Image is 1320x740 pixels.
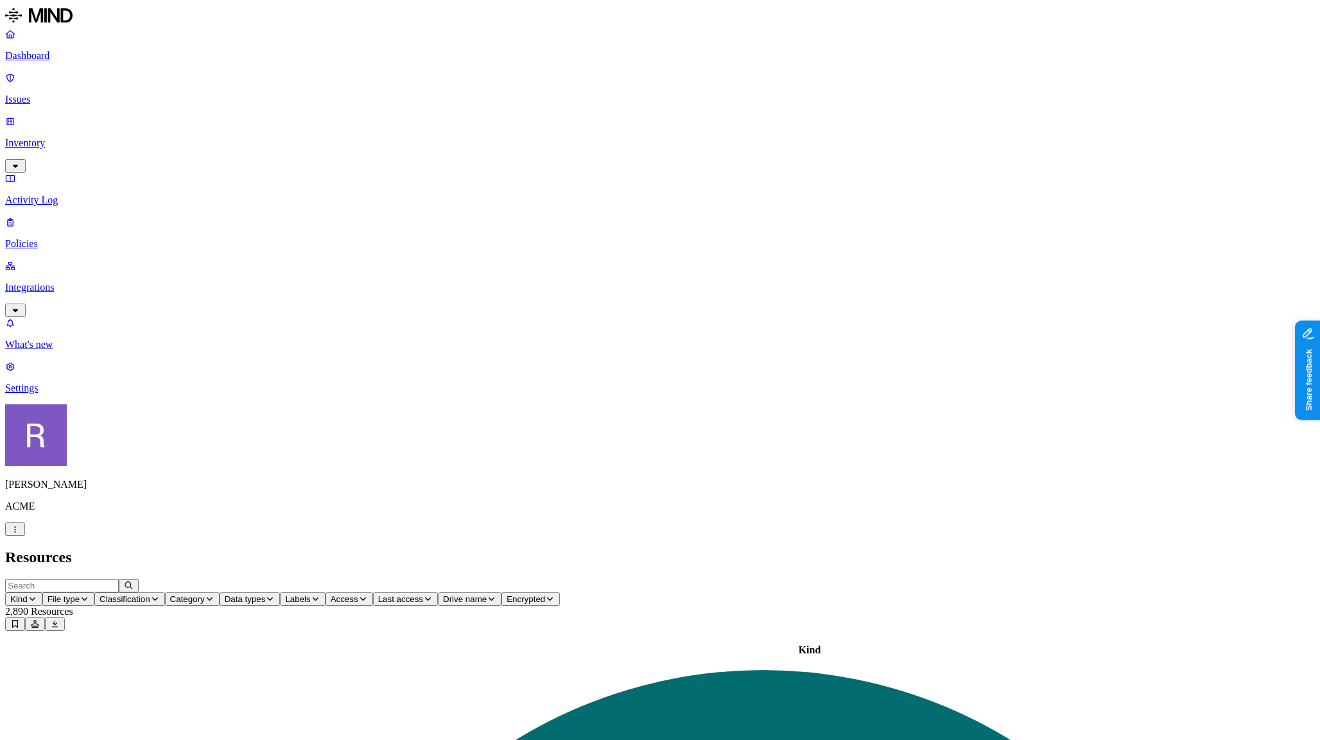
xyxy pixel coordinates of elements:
span: Kind [10,594,28,604]
a: MIND [5,5,1315,28]
p: Settings [5,383,1315,394]
span: Labels [285,594,310,604]
span: 2,890 Resources [5,606,73,617]
span: Classification [100,594,150,604]
a: Integrations [5,260,1315,315]
img: MIND [5,5,73,26]
p: Dashboard [5,50,1315,62]
p: Inventory [5,137,1315,149]
p: What's new [5,339,1315,350]
a: Policies [5,216,1315,250]
a: Inventory [5,116,1315,171]
input: Search [5,579,119,592]
a: Activity Log [5,173,1315,206]
span: Data types [225,594,266,604]
a: Issues [5,72,1315,105]
span: Encrypted [507,594,545,604]
img: Rich Thompson [5,404,67,466]
span: Last access [378,594,423,604]
span: Drive name [443,594,487,604]
p: Integrations [5,282,1315,293]
a: What's new [5,317,1315,350]
p: Issues [5,94,1315,105]
span: File type [48,594,80,604]
h2: Resources [5,549,1315,566]
a: Settings [5,361,1315,394]
p: Policies [5,238,1315,250]
p: Activity Log [5,194,1315,206]
span: Access [331,594,358,604]
p: ACME [5,501,1315,512]
span: Category [170,594,205,604]
a: Dashboard [5,28,1315,62]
